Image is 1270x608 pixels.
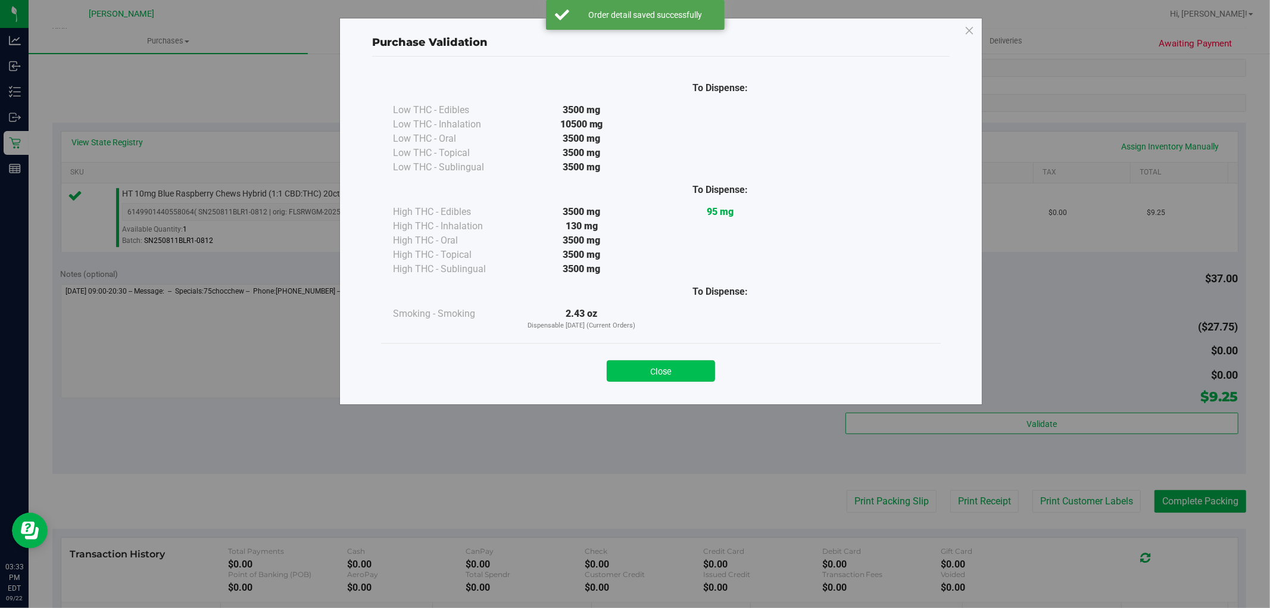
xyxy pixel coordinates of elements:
[651,285,790,299] div: To Dispense:
[393,103,512,117] div: Low THC - Edibles
[576,9,716,21] div: Order detail saved successfully
[512,132,651,146] div: 3500 mg
[607,360,715,382] button: Close
[651,81,790,95] div: To Dispense:
[393,307,512,321] div: Smoking - Smoking
[512,103,651,117] div: 3500 mg
[393,205,512,219] div: High THC - Edibles
[512,248,651,262] div: 3500 mg
[651,183,790,197] div: To Dispense:
[512,219,651,233] div: 130 mg
[393,117,512,132] div: Low THC - Inhalation
[393,219,512,233] div: High THC - Inhalation
[707,206,734,217] strong: 95 mg
[12,513,48,548] iframe: Resource center
[393,160,512,174] div: Low THC - Sublingual
[393,132,512,146] div: Low THC - Oral
[512,160,651,174] div: 3500 mg
[512,321,651,331] p: Dispensable [DATE] (Current Orders)
[512,233,651,248] div: 3500 mg
[393,248,512,262] div: High THC - Topical
[393,233,512,248] div: High THC - Oral
[393,262,512,276] div: High THC - Sublingual
[512,205,651,219] div: 3500 mg
[512,262,651,276] div: 3500 mg
[372,36,488,49] span: Purchase Validation
[512,117,651,132] div: 10500 mg
[512,146,651,160] div: 3500 mg
[393,146,512,160] div: Low THC - Topical
[512,307,651,331] div: 2.43 oz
